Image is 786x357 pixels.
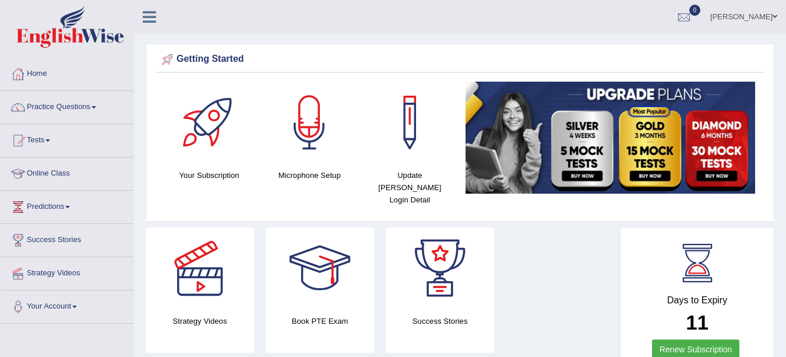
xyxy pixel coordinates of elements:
[1,191,133,220] a: Predictions
[466,82,755,194] img: small5.jpg
[633,295,761,306] h4: Days to Expiry
[1,124,133,153] a: Tests
[1,257,133,286] a: Strategy Videos
[266,315,374,327] h4: Book PTE Exam
[1,58,133,87] a: Home
[159,51,761,68] div: Getting Started
[1,157,133,187] a: Online Class
[146,315,254,327] h4: Strategy Videos
[1,290,133,320] a: Your Account
[265,169,354,181] h4: Microphone Setup
[165,169,253,181] h4: Your Subscription
[1,91,133,120] a: Practice Questions
[689,5,701,16] span: 0
[365,169,454,206] h4: Update [PERSON_NAME] Login Detail
[686,311,709,334] b: 11
[386,315,494,327] h4: Success Stories
[1,224,133,253] a: Success Stories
